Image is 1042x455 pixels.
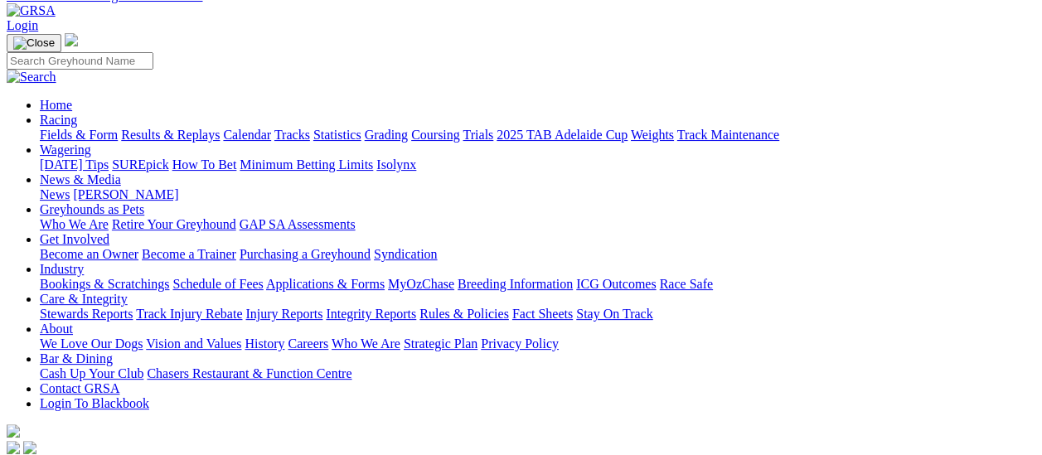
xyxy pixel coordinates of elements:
a: News [40,187,70,201]
div: Greyhounds as Pets [40,217,1035,232]
a: Retire Your Greyhound [112,217,236,231]
a: Home [40,98,72,112]
a: Breeding Information [458,277,573,291]
a: Racing [40,113,77,127]
a: Calendar [223,128,271,142]
a: About [40,322,73,336]
img: Search [7,70,56,85]
a: Get Involved [40,232,109,246]
a: Login To Blackbook [40,396,149,410]
a: Trials [463,128,493,142]
a: Vision and Values [146,336,241,351]
a: Strategic Plan [404,336,477,351]
a: Who We Are [332,336,400,351]
img: Close [13,36,55,50]
a: Purchasing a Greyhound [240,247,371,261]
a: Track Injury Rebate [136,307,242,321]
a: History [245,336,284,351]
a: Bookings & Scratchings [40,277,169,291]
img: facebook.svg [7,441,20,454]
a: Minimum Betting Limits [240,157,373,172]
div: Bar & Dining [40,366,1035,381]
a: News & Media [40,172,121,186]
div: Wagering [40,157,1035,172]
a: Who We Are [40,217,109,231]
a: Grading [365,128,408,142]
a: Bar & Dining [40,351,113,365]
a: Applications & Forms [266,277,385,291]
a: Stewards Reports [40,307,133,321]
a: Care & Integrity [40,292,128,306]
a: Fields & Form [40,128,118,142]
a: Fact Sheets [512,307,573,321]
div: Industry [40,277,1035,292]
a: Results & Replays [121,128,220,142]
a: Greyhounds as Pets [40,202,144,216]
a: Injury Reports [245,307,322,321]
a: SUREpick [112,157,168,172]
a: Syndication [374,247,437,261]
a: Isolynx [376,157,416,172]
input: Search [7,52,153,70]
div: Get Involved [40,247,1035,262]
a: Privacy Policy [481,336,559,351]
img: logo-grsa-white.png [7,424,20,438]
div: News & Media [40,187,1035,202]
a: Contact GRSA [40,381,119,395]
a: We Love Our Dogs [40,336,143,351]
div: Care & Integrity [40,307,1035,322]
button: Toggle navigation [7,34,61,52]
a: Rules & Policies [419,307,509,321]
a: Statistics [313,128,361,142]
a: Industry [40,262,84,276]
a: Careers [288,336,328,351]
a: Login [7,18,38,32]
a: Wagering [40,143,91,157]
a: Weights [631,128,674,142]
a: Cash Up Your Club [40,366,143,380]
a: How To Bet [172,157,237,172]
img: GRSA [7,3,56,18]
a: Track Maintenance [677,128,779,142]
img: twitter.svg [23,441,36,454]
img: logo-grsa-white.png [65,33,78,46]
a: Coursing [411,128,460,142]
a: Tracks [274,128,310,142]
a: Become an Owner [40,247,138,261]
a: Integrity Reports [326,307,416,321]
a: Schedule of Fees [172,277,263,291]
a: GAP SA Assessments [240,217,356,231]
a: 2025 TAB Adelaide Cup [497,128,628,142]
a: MyOzChase [388,277,454,291]
a: Stay On Track [576,307,652,321]
a: ICG Outcomes [576,277,656,291]
a: Chasers Restaurant & Function Centre [147,366,351,380]
div: About [40,336,1035,351]
a: [DATE] Tips [40,157,109,172]
a: [PERSON_NAME] [73,187,178,201]
div: Racing [40,128,1035,143]
a: Race Safe [659,277,712,291]
a: Become a Trainer [142,247,236,261]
